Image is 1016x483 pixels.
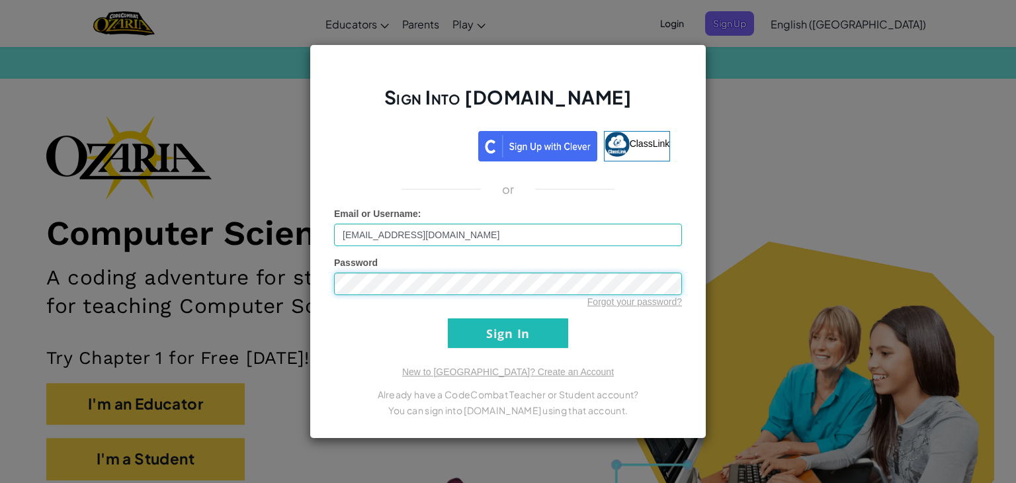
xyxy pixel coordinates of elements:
input: Sign In [448,318,568,348]
iframe: Botón de Acceder con Google [339,130,478,159]
a: New to [GEOGRAPHIC_DATA]? Create an Account [402,367,614,377]
p: Already have a CodeCombat Teacher or Student account? [334,386,682,402]
span: Password [334,257,378,268]
p: You can sign into [DOMAIN_NAME] using that account. [334,402,682,418]
img: classlink-logo-small.png [605,132,630,157]
span: ClassLink [630,138,670,149]
p: or [502,181,515,197]
h2: Sign Into [DOMAIN_NAME] [334,85,682,123]
a: Forgot your password? [587,296,682,307]
label: : [334,207,421,220]
span: Email or Username [334,208,418,219]
img: clever_sso_button@2x.png [478,131,597,161]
